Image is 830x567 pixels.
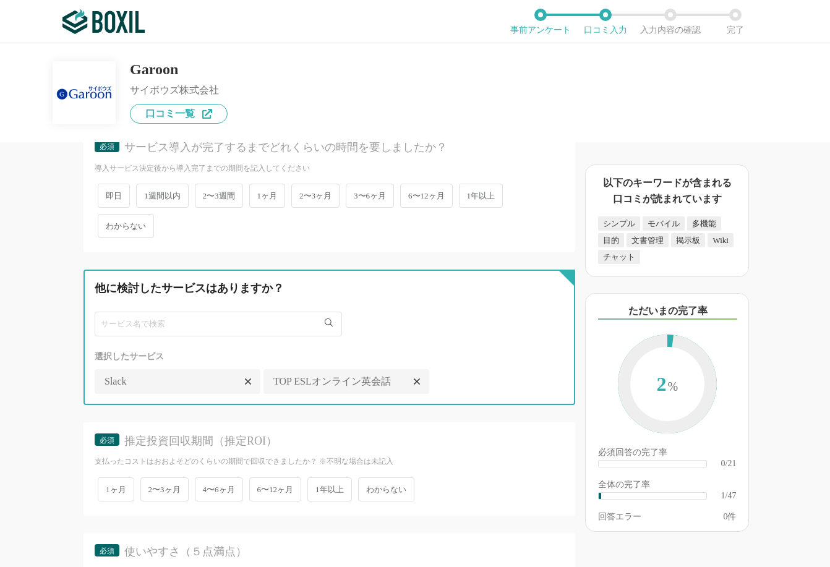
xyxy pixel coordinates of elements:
[346,184,394,208] span: 3〜6ヶ月
[95,281,517,296] div: 他に検討したサービスはありますか？
[721,459,737,468] div: 0/21
[723,513,736,521] div: 件
[100,547,114,555] span: 必須
[145,109,195,119] span: 口コミ一覧
[100,142,114,151] span: 必須
[136,184,189,208] span: 1週間以内
[130,104,228,124] a: 口コミ一覧
[98,184,130,208] span: 即日
[100,436,114,445] span: 必須
[630,347,704,424] span: 2
[195,184,243,208] span: 2〜3週間
[598,448,736,459] div: 必須回答の完了率
[95,456,564,467] div: 支払ったコストはおおよそどのくらいの期間で回収できましたか？ ※不明な場合は未記入
[627,233,669,247] div: 文書管理
[598,175,736,207] div: 以下のキーワードが含まれる口コミが読まれています
[195,477,243,501] span: 4〜6ヶ月
[124,433,547,449] div: 推定投資回収期間（推定ROI）
[105,377,127,386] span: Slack
[598,233,624,247] div: 目的
[598,304,737,320] div: ただいまの完了率
[668,380,678,393] span: %
[721,492,737,500] div: 1/47
[573,9,638,35] li: 口コミ入力
[273,377,391,386] span: TOP ESLオンライン英会話
[598,513,641,521] div: 回答エラー
[291,184,340,208] span: 2〜3ヶ月
[459,184,503,208] span: 1年以上
[358,477,414,501] span: わからない
[130,62,228,77] div: Garoon
[400,184,453,208] span: 6〜12ヶ月
[95,312,342,336] input: サービス名で検索
[508,9,573,35] li: 事前アンケート
[703,9,768,35] li: 完了
[708,233,733,247] div: Wiki
[598,480,736,492] div: 全体の完了率
[723,512,727,521] span: 0
[98,214,154,238] span: わからない
[599,493,601,499] div: ​
[130,85,228,95] div: サイボウズ株式会社
[62,9,145,34] img: ボクシルSaaS_ロゴ
[249,477,302,501] span: 6〜12ヶ月
[598,216,640,231] div: シンプル
[598,250,640,264] div: チャット
[671,233,705,247] div: 掲示板
[98,477,134,501] span: 1ヶ月
[687,216,721,231] div: 多機能
[124,544,547,560] div: 使いやすさ（５点満点）
[638,9,703,35] li: 入力内容の確認
[643,216,685,231] div: モバイル
[249,184,286,208] span: 1ヶ月
[95,349,564,364] div: 選択したサービス
[140,477,189,501] span: 2〜3ヶ月
[124,140,547,155] div: サービス導入が完了するまでどれくらいの時間を要しましたか？
[95,163,564,174] div: 導入サービス決定後から導入完了までの期間を記入してください
[307,477,352,501] span: 1年以上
